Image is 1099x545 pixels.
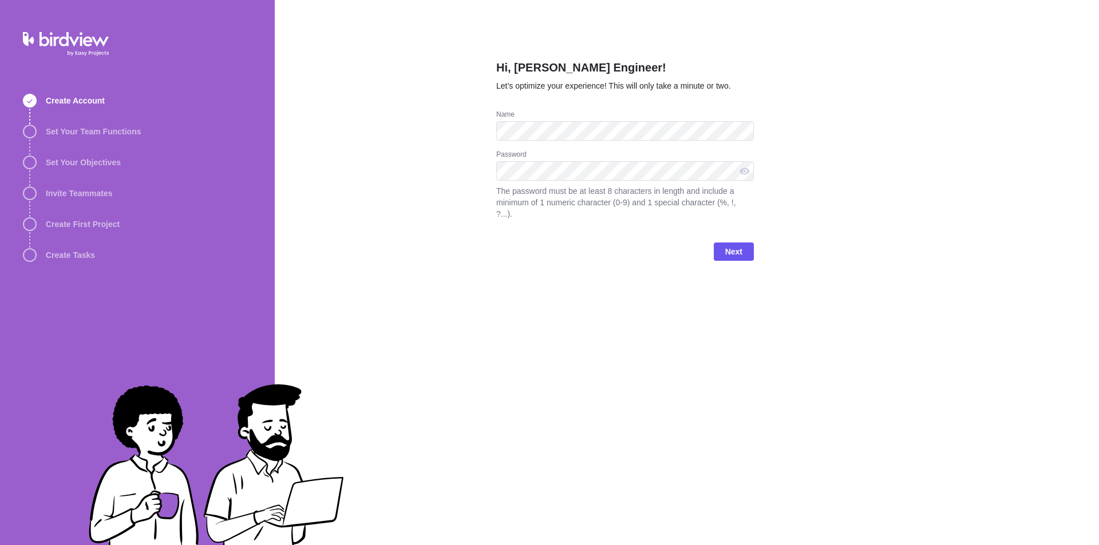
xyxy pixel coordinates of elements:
[496,185,754,220] span: The password must be at least 8 characters in length and include a minimum of 1 numeric character...
[496,150,754,161] div: Password
[46,157,121,168] span: Set Your Objectives
[46,188,112,199] span: Invite Teammates
[496,59,754,80] h2: Hi, [PERSON_NAME] Engineer!
[46,95,105,106] span: Create Account
[496,81,731,90] span: Let’s optimize your experience! This will only take a minute or two.
[46,249,95,261] span: Create Tasks
[714,242,754,261] span: Next
[496,110,754,121] div: Name
[46,218,120,230] span: Create First Project
[46,126,141,137] span: Set Your Team Functions
[725,245,742,258] span: Next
